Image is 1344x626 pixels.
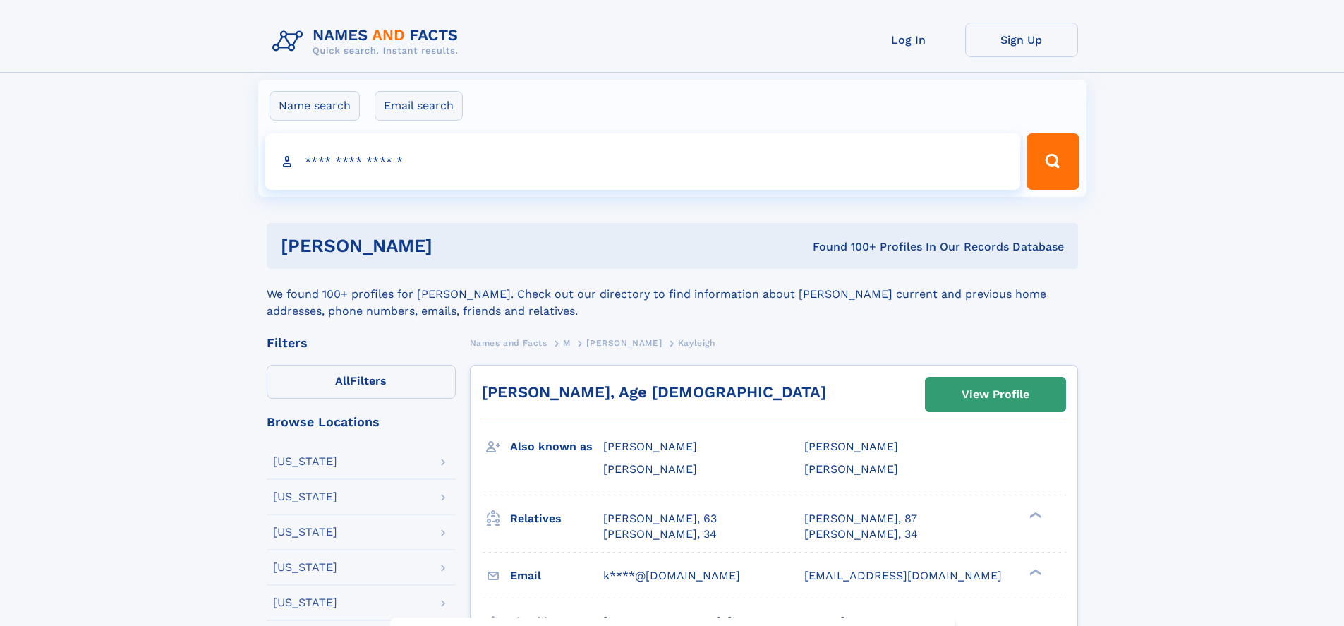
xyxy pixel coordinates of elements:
a: Names and Facts [470,334,547,351]
h3: Also known as [510,435,603,459]
span: Kayleigh [678,338,715,348]
h3: Relatives [510,507,603,531]
span: M [563,338,571,348]
div: [US_STATE] [273,526,337,538]
div: Found 100+ Profiles In Our Records Database [622,239,1064,255]
a: View Profile [926,378,1065,411]
img: Logo Names and Facts [267,23,470,61]
div: Filters [267,337,456,349]
input: search input [265,133,1021,190]
a: M [563,334,571,351]
a: [PERSON_NAME], 34 [603,526,717,542]
div: View Profile [962,378,1029,411]
span: All [335,374,350,387]
div: ❯ [1026,510,1043,519]
span: [PERSON_NAME] [603,440,697,453]
label: Filters [267,365,456,399]
span: [PERSON_NAME] [603,462,697,476]
span: [PERSON_NAME] [804,462,898,476]
button: Search Button [1027,133,1079,190]
a: Sign Up [965,23,1078,57]
span: [PERSON_NAME] [804,440,898,453]
div: ❯ [1026,567,1043,577]
div: [US_STATE] [273,597,337,608]
a: [PERSON_NAME], 63 [603,511,717,526]
h1: [PERSON_NAME] [281,237,623,255]
a: Log In [852,23,965,57]
a: [PERSON_NAME], Age [DEMOGRAPHIC_DATA] [482,383,826,401]
div: Browse Locations [267,416,456,428]
label: Email search [375,91,463,121]
label: Name search [270,91,360,121]
h3: Email [510,564,603,588]
a: [PERSON_NAME], 87 [804,511,917,526]
span: [EMAIL_ADDRESS][DOMAIN_NAME] [804,569,1002,582]
span: [PERSON_NAME] [586,338,662,348]
a: [PERSON_NAME] [586,334,662,351]
div: We found 100+ profiles for [PERSON_NAME]. Check out our directory to find information about [PERS... [267,269,1078,320]
a: [PERSON_NAME], 34 [804,526,918,542]
div: [US_STATE] [273,456,337,467]
div: [US_STATE] [273,491,337,502]
div: [US_STATE] [273,562,337,573]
